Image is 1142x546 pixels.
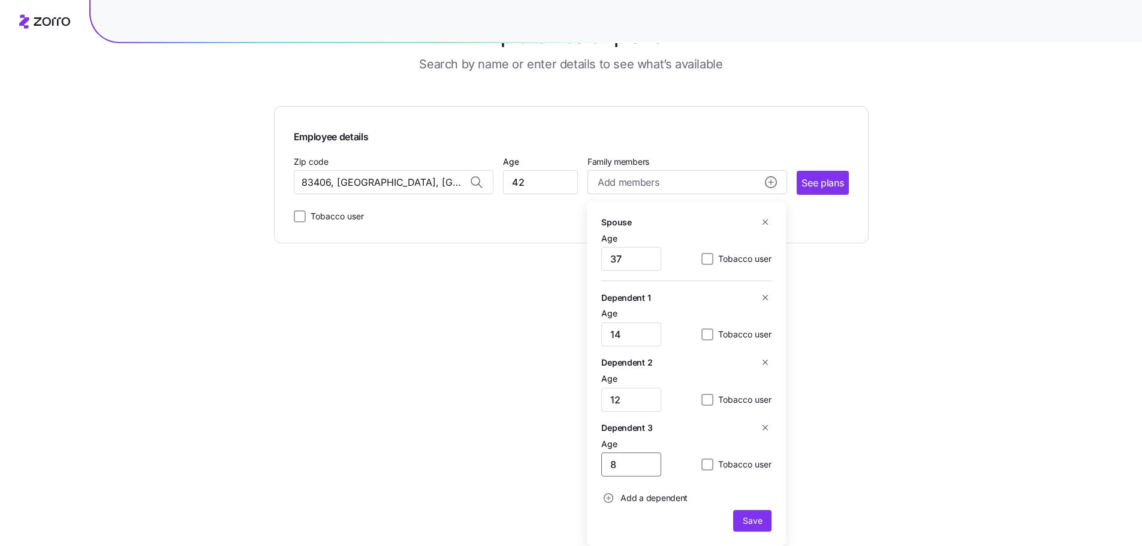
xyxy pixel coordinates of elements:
button: Add a dependent [601,486,688,510]
button: See plans [797,171,848,195]
label: Tobacco user [713,393,772,407]
label: Tobacco user [713,327,772,342]
label: Tobacco user [713,252,772,266]
h5: Spouse [601,216,631,228]
input: Age [601,453,661,476]
span: Employee details [294,126,369,144]
span: Add a dependent [620,492,688,504]
h5: Dependent 1 [601,291,650,304]
label: Age [601,307,617,320]
label: Age [601,372,617,385]
input: Age [601,388,661,412]
input: Age [601,322,661,346]
span: Family members [587,156,787,168]
span: Save [743,515,762,527]
label: Age [601,438,617,451]
h3: Search by name or enter details to see what’s available [419,56,722,73]
svg: add icon [604,493,613,503]
label: Tobacco user [306,209,364,224]
h5: Dependent 3 [601,421,652,434]
h5: Dependent 2 [601,356,652,369]
svg: add icon [765,176,777,188]
label: Age [503,155,519,168]
label: Tobacco user [713,457,772,472]
input: Age [503,170,578,194]
label: Zip code [294,155,329,168]
label: Age [601,232,617,245]
span: Add members [598,175,659,190]
button: Save [733,510,772,532]
button: Add membersadd icon [587,170,787,194]
span: See plans [801,176,843,191]
input: Age [601,247,661,271]
input: Zip code [294,170,493,194]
